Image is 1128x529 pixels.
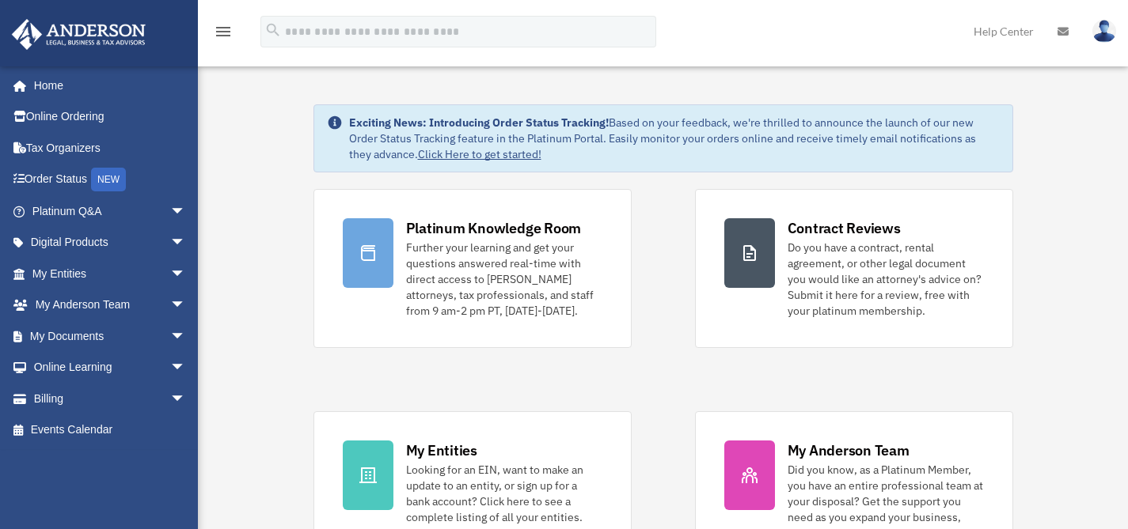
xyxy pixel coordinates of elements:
[11,101,210,133] a: Online Ordering
[349,115,609,130] strong: Exciting News: Introducing Order Status Tracking!
[11,289,210,321] a: My Anderson Teamarrow_drop_down
[170,258,202,290] span: arrow_drop_down
[788,440,910,460] div: My Anderson Team
[406,218,582,238] div: Platinum Knowledge Room
[11,132,210,164] a: Tax Organizers
[264,21,282,39] i: search
[170,289,202,322] span: arrow_drop_down
[170,352,202,384] span: arrow_drop_down
[788,240,984,319] div: Do you have a contract, rental agreement, or other legal document you would like an attorney's ad...
[214,28,233,41] a: menu
[418,147,541,161] a: Click Here to get started!
[7,19,150,50] img: Anderson Advisors Platinum Portal
[11,414,210,446] a: Events Calendar
[11,258,210,289] a: My Entitiesarrow_drop_down
[11,352,210,384] a: Online Learningarrow_drop_down
[11,383,210,414] a: Billingarrow_drop_down
[313,189,632,348] a: Platinum Knowledge Room Further your learning and get your questions answered real-time with dire...
[406,462,602,525] div: Looking for an EIN, want to make an update to an entity, or sign up for a bank account? Click her...
[91,168,126,191] div: NEW
[695,189,1013,348] a: Contract Reviews Do you have a contract, rental agreement, or other legal document you would like...
[1092,20,1116,43] img: User Pic
[170,227,202,259] span: arrow_drop_down
[406,240,602,319] div: Further your learning and get your questions answered real-time with direct access to [PERSON_NAM...
[214,22,233,41] i: menu
[170,195,202,228] span: arrow_drop_down
[349,115,1000,162] div: Based on your feedback, we're thrilled to announce the launch of our new Order Status Tracking fe...
[11,70,202,101] a: Home
[170,320,202,353] span: arrow_drop_down
[11,164,210,196] a: Order StatusNEW
[11,320,210,352] a: My Documentsarrow_drop_down
[170,383,202,415] span: arrow_drop_down
[788,218,901,238] div: Contract Reviews
[11,227,210,259] a: Digital Productsarrow_drop_down
[406,440,477,460] div: My Entities
[11,195,210,227] a: Platinum Q&Aarrow_drop_down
